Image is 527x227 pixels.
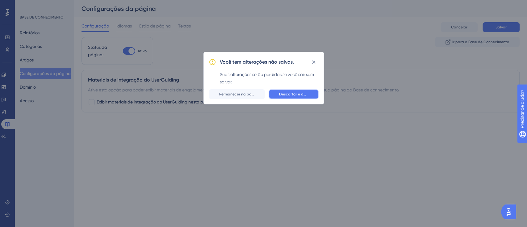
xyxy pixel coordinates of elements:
iframe: Iniciador do Assistente de IA do UserGuiding [501,203,520,221]
font: Descartar e deixar [279,92,312,96]
font: Precisar de ajuda? [15,3,53,7]
font: Você tem alterações não salvas. [220,59,294,65]
font: Suas alterações serão perdidas se você sair sem salvar. [220,72,314,84]
font: Permanecer na página [219,92,260,96]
